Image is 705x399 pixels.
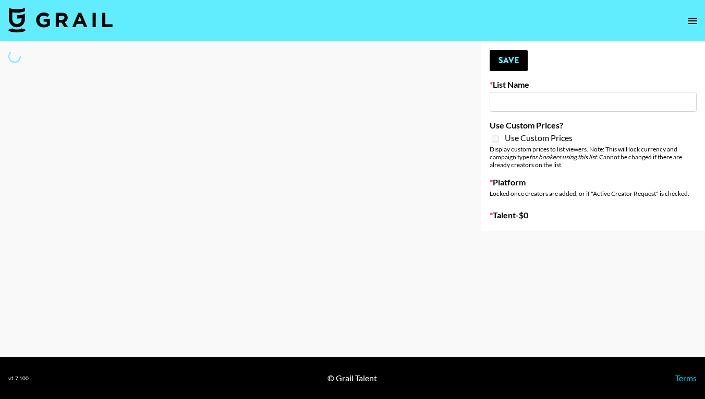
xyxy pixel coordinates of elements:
img: Grail Talent [8,7,113,32]
label: Talent - $ 0 [490,210,697,220]
button: Save [490,50,528,71]
em: for bookers using this list [529,153,597,161]
label: List Name [490,79,697,90]
label: Use Custom Prices? [490,120,697,131]
div: Display custom prices to list viewers. Note: This will lock currency and campaign type . Cannot b... [490,145,697,169]
div: v 1.7.100 [8,375,29,382]
button: open drawer [682,10,703,31]
label: Platform [490,177,697,187]
a: Terms [675,373,697,383]
div: © Grail Talent [327,373,377,383]
span: Use Custom Prices [505,133,573,143]
div: Locked once creators are added, or if "Active Creator Request" is checked. [490,190,697,197]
